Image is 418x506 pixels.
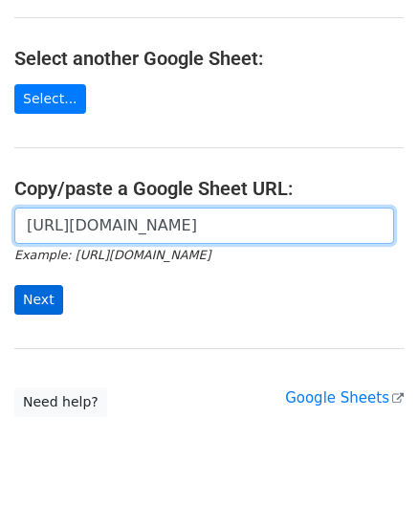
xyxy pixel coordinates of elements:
h4: Copy/paste a Google Sheet URL: [14,177,404,200]
iframe: Chat Widget [322,414,418,506]
a: Select... [14,84,86,114]
input: Next [14,285,63,315]
a: Google Sheets [285,389,404,407]
small: Example: [URL][DOMAIN_NAME] [14,248,210,262]
h4: Select another Google Sheet: [14,47,404,70]
input: Paste your Google Sheet URL here [14,208,394,244]
a: Need help? [14,387,107,417]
